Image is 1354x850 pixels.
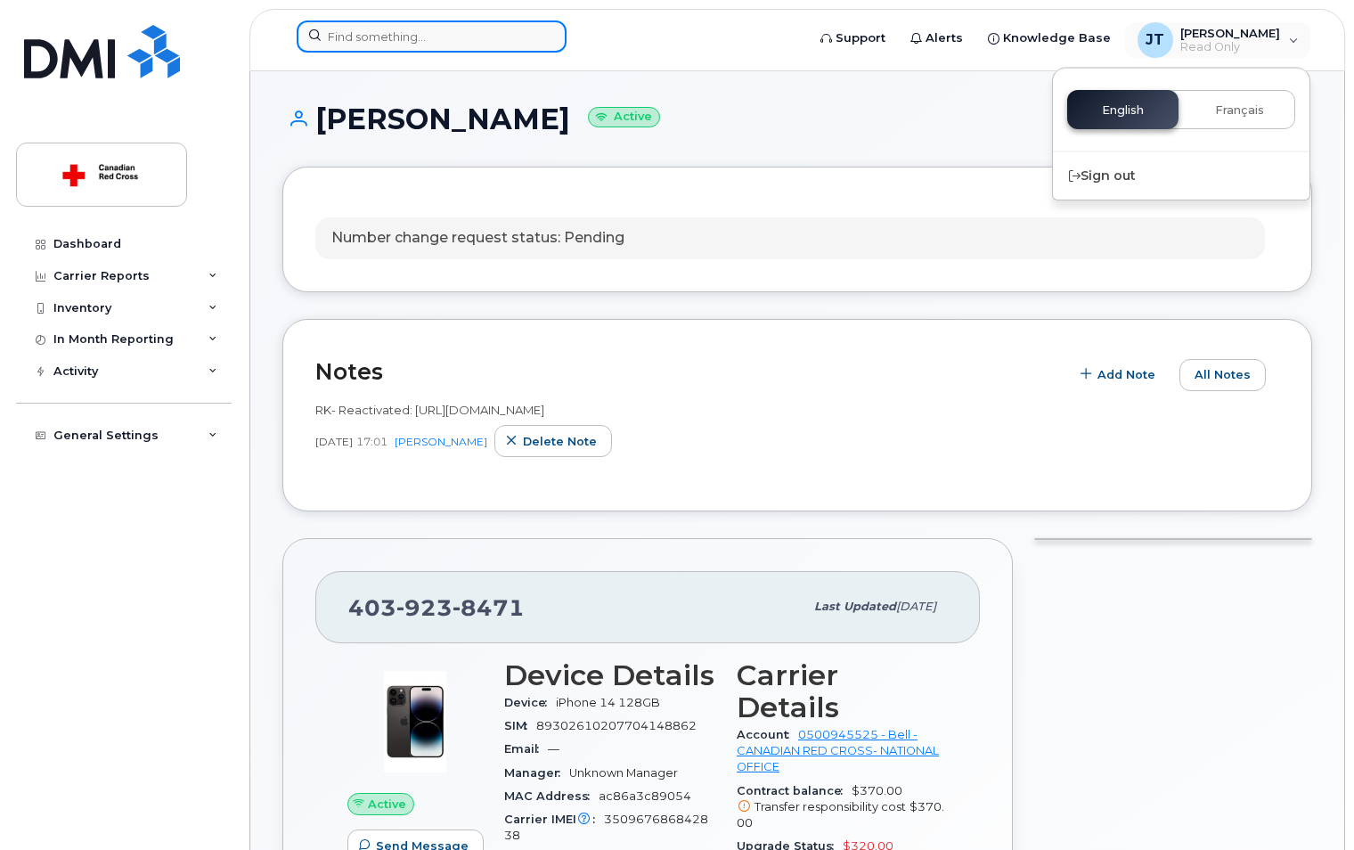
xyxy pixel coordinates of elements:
span: 89302610207704148862 [536,719,697,732]
span: Unknown Manager [569,766,678,780]
button: Add Note [1069,359,1170,391]
span: 403 [348,594,525,621]
span: Manager [504,766,569,780]
span: Carrier IMEI [504,813,604,826]
span: 17:01 [356,434,387,449]
span: [DATE] [315,434,353,449]
span: Transfer responsibility cost [754,800,906,813]
span: ac86a3c89054 [599,789,691,803]
h3: Device Details [504,659,715,691]
small: Active [588,107,660,127]
img: image20231002-3703462-njx0qo.jpeg [362,668,469,775]
span: Français [1215,103,1264,118]
span: SIM [504,719,536,732]
span: iPhone 14 128GB [556,696,660,709]
span: MAC Address [504,789,599,803]
h2: Notes [315,358,1060,385]
button: Delete note [494,425,612,457]
a: [PERSON_NAME] [395,435,487,448]
span: — [548,742,559,756]
span: $370.00 [737,784,948,832]
span: Email [504,742,548,756]
span: Delete note [523,433,597,450]
span: Add Note [1097,366,1155,383]
p: Number change request status: Pending [331,228,624,249]
span: Contract balance [737,784,852,797]
span: All Notes [1195,366,1251,383]
h3: Carrier Details [737,659,948,723]
div: Sign out [1053,159,1309,192]
h1: [PERSON_NAME] [282,103,1312,135]
span: Last updated [814,600,896,613]
span: 350967686842838 [504,813,708,842]
button: All Notes [1179,359,1266,391]
span: Active [368,796,406,813]
span: 8471 [453,594,525,621]
a: 0500945525 - Bell - CANADIAN RED CROSS- NATIONAL OFFICE [737,728,939,774]
span: [DATE] [896,600,936,613]
span: RK- Reactivated: [URL][DOMAIN_NAME] [315,403,544,417]
span: Account [737,728,798,741]
span: 923 [396,594,453,621]
span: Device [504,696,556,709]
